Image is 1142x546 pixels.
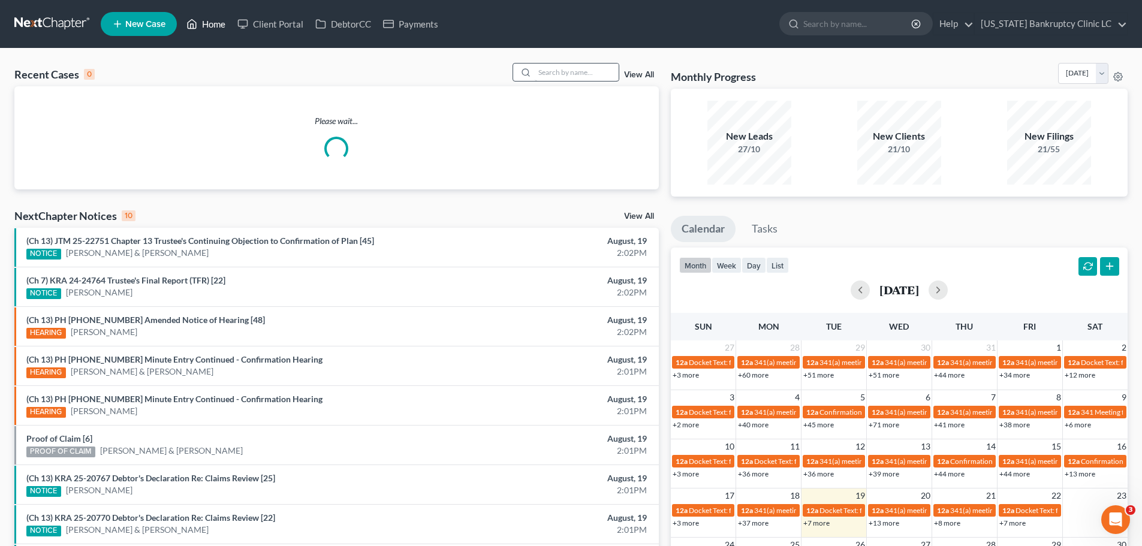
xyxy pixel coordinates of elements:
div: 2:01PM [448,366,647,378]
a: +3 more [673,370,699,379]
a: [PERSON_NAME] [71,326,137,338]
div: NOTICE [26,526,61,536]
a: +13 more [869,518,899,527]
span: 21 [985,488,997,503]
span: 12a [676,358,688,367]
span: 23 [1116,488,1128,503]
div: 10 [122,210,135,221]
span: 341(a) meeting for [PERSON_NAME] [950,408,1066,417]
a: View All [624,212,654,221]
button: day [742,257,766,273]
span: Docket Text: for [PERSON_NAME] & [PERSON_NAME] [689,457,860,466]
a: +51 more [869,370,899,379]
a: +60 more [738,370,769,379]
a: (Ch 7) KRA 24-24764 Trustee's Final Report (TFR) [22] [26,275,225,285]
span: 12a [872,358,884,367]
span: Sat [1087,321,1102,331]
span: Mon [758,321,779,331]
span: 341(a) meeting for [PERSON_NAME] & [PERSON_NAME] [885,506,1064,515]
span: 12a [872,457,884,466]
span: 3 [728,390,736,405]
div: 27/10 [707,143,791,155]
span: 12a [741,358,753,367]
span: 4 [794,390,801,405]
a: +71 more [869,420,899,429]
a: +12 more [1065,370,1095,379]
input: Search by name... [803,13,913,35]
span: Fri [1023,321,1036,331]
a: +45 more [803,420,834,429]
a: (Ch 13) PH [PHONE_NUMBER] Minute Entry Continued - Confirmation Hearing [26,394,323,404]
span: 16 [1116,439,1128,454]
a: Home [180,13,231,35]
div: 21/10 [857,143,941,155]
span: 8 [1055,390,1062,405]
div: NOTICE [26,288,61,299]
span: 7 [990,390,997,405]
span: 5 [859,390,866,405]
div: 21/55 [1007,143,1091,155]
a: Help [933,13,974,35]
span: 9 [1120,390,1128,405]
span: 31 [985,340,997,355]
h3: Monthly Progress [671,70,756,84]
span: 12a [1068,408,1080,417]
span: 12a [676,408,688,417]
span: Thu [956,321,973,331]
div: August, 19 [448,393,647,405]
a: +36 more [803,469,834,478]
div: 2:01PM [448,524,647,536]
a: Payments [377,13,444,35]
span: 19 [854,488,866,503]
div: August, 19 [448,433,647,445]
a: +34 more [999,370,1030,379]
a: Calendar [671,216,736,242]
span: 12a [872,408,884,417]
a: +41 more [934,420,965,429]
a: +3 more [673,518,699,527]
span: Confirmation Hearing for [PERSON_NAME] [819,408,957,417]
span: 12a [937,408,949,417]
span: 12a [676,506,688,515]
a: +40 more [738,420,769,429]
a: (Ch 13) KRA 25-20770 Debtor's Declaration Re: Claims Review [22] [26,512,275,523]
span: 27 [724,340,736,355]
span: Docket Text: for [PERSON_NAME] & [PERSON_NAME] [689,408,860,417]
span: Docket Text: for [PERSON_NAME] [819,506,927,515]
span: 12a [872,506,884,515]
span: 22 [1050,488,1062,503]
a: +2 more [673,420,699,429]
a: +6 more [1065,420,1091,429]
a: Proof of Claim [6] [26,433,92,444]
span: 341(a) meeting for [DEMOGRAPHIC_DATA][PERSON_NAME] [819,457,1014,466]
span: 12a [937,358,949,367]
a: +3 more [673,469,699,478]
div: NOTICE [26,249,61,260]
span: 341(a) meeting for [PERSON_NAME] [819,358,935,367]
span: 12a [937,506,949,515]
a: Client Portal [231,13,309,35]
a: [PERSON_NAME] [66,286,132,298]
div: HEARING [26,407,66,418]
a: DebtorCC [309,13,377,35]
span: 12a [937,457,949,466]
a: [PERSON_NAME] & [PERSON_NAME] [66,524,209,536]
span: 2 [1120,340,1128,355]
div: August, 19 [448,354,647,366]
span: 18 [789,488,801,503]
iframe: Intercom live chat [1101,505,1130,534]
span: 13 [920,439,932,454]
button: list [766,257,789,273]
span: 12a [1068,358,1080,367]
span: 10 [724,439,736,454]
div: NOTICE [26,486,61,497]
span: Sun [695,321,712,331]
span: 12a [676,457,688,466]
a: (Ch 13) PH [PHONE_NUMBER] Minute Entry Continued - Confirmation Hearing [26,354,323,364]
a: (Ch 13) JTM 25-22751 Chapter 13 Trustee's Continuing Objection to Confirmation of Plan [45] [26,236,374,246]
span: Confirmation Hearing for [PERSON_NAME] [950,457,1087,466]
div: HEARING [26,367,66,378]
div: Recent Cases [14,67,95,82]
span: 28 [789,340,801,355]
span: 12a [741,506,753,515]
